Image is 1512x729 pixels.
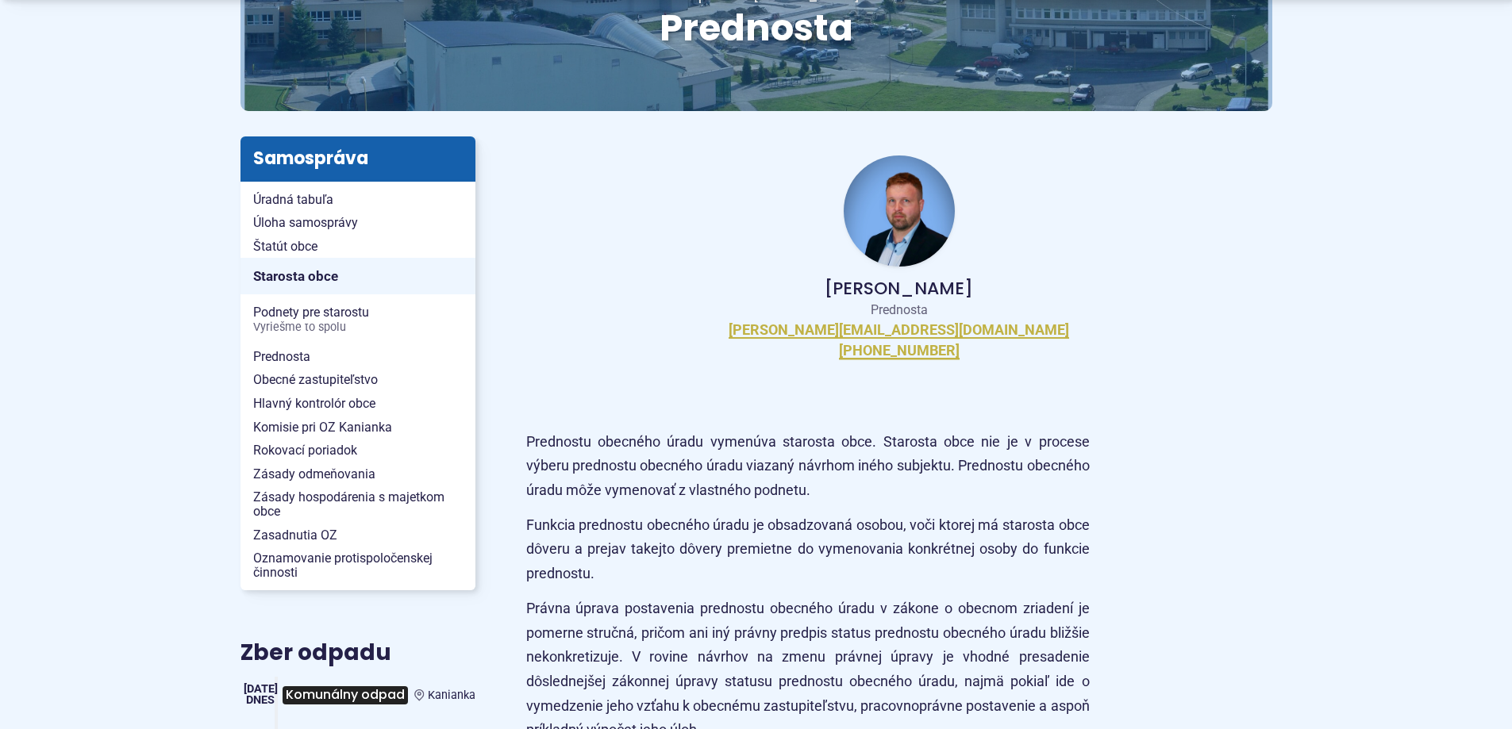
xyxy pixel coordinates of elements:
span: Komisie pri OZ Kanianka [253,416,463,439]
span: Komunálny odpad [283,686,408,704]
span: Rokovací poriadok [253,439,463,462]
a: Zásady odmeňovania [240,462,475,486]
span: Zásady odmeňovania [253,462,463,486]
a: Štatút obce [240,235,475,259]
a: Prednosta [240,345,475,369]
span: Obecné zastupiteľstvo [253,368,463,392]
a: Úradná tabuľa [240,188,475,212]
img: Fotka - prednosta obecného úradu [844,155,955,267]
span: Dnes [246,693,275,707]
p: Funkcia prednostu obecného úradu je obsadzovaná osobou, voči ktorej má starosta obce dôveru a pre... [526,513,1090,586]
a: Rokovací poriadok [240,439,475,462]
span: Úloha samosprávy [253,211,463,235]
span: Oznamovanie protispoločenskej činnosti [253,547,463,584]
span: Vyriešme to spolu [253,321,463,334]
a: Zasadnutia OZ [240,524,475,547]
a: Hlavný kontrolór obce [240,392,475,416]
span: Starosta obce [253,264,463,289]
a: Zásady hospodárenia s majetkom obce [240,485,475,523]
p: Prednosta [552,302,1247,318]
a: [PERSON_NAME][EMAIL_ADDRESS][DOMAIN_NAME] [729,321,1069,340]
span: Kanianka [428,689,475,702]
a: [PHONE_NUMBER] [839,342,960,360]
p: Prednostu obecného úradu vymenúva starosta obce. Starosta obce nie je v procese výberu prednostu ... [526,430,1090,503]
span: Štatút obce [253,235,463,259]
a: Komunálny odpad Kanianka [DATE] Dnes [240,677,475,713]
a: Komisie pri OZ Kanianka [240,416,475,439]
a: Starosta obce [240,258,475,294]
span: Hlavný kontrolór obce [253,392,463,416]
span: [DATE] [244,682,278,696]
span: Prednosta [660,2,853,53]
a: Obecné zastupiteľstvo [240,368,475,392]
span: Úradná tabuľa [253,188,463,212]
span: Zásady hospodárenia s majetkom obce [253,485,463,523]
h3: Zber odpadu [240,641,475,666]
span: Prednosta [253,345,463,369]
a: Podnety pre starostuVyriešme to spolu [240,301,475,338]
span: Zasadnutia OZ [253,524,463,547]
a: Oznamovanie protispoločenskej činnosti [240,547,475,584]
p: [PERSON_NAME] [552,279,1247,298]
a: Úloha samosprávy [240,211,475,235]
span: Podnety pre starostu [253,301,463,338]
h3: Samospráva [240,136,475,181]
